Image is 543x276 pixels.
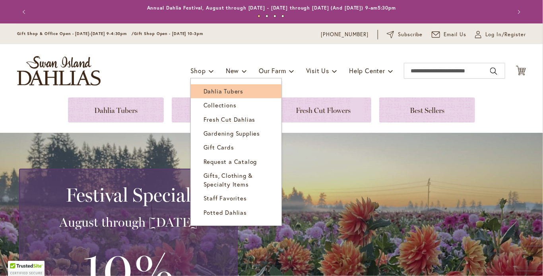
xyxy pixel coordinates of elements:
span: Potted Dahlias [204,208,247,216]
button: Next [510,4,526,20]
span: Staff Favorites [204,194,247,202]
span: Log In/Register [485,31,526,39]
span: Gifts, Clothing & Specialty Items [204,171,253,188]
span: Gift Shop Open - [DATE] 10-3pm [134,31,203,36]
a: Annual Dahlia Festival, August through [DATE] - [DATE] through [DATE] (And [DATE]) 9-am5:30pm [147,5,396,11]
span: New [226,66,239,75]
span: Gift Shop & Office Open - [DATE]-[DATE] 9-4:30pm / [17,31,134,36]
h3: August through [DATE] [29,214,227,230]
button: Previous [17,4,33,20]
span: Email Us [444,31,467,39]
span: Visit Us [306,66,329,75]
span: Fresh Cut Dahlias [204,115,256,123]
a: Log In/Register [475,31,526,39]
button: 2 of 4 [266,15,268,17]
span: Gardening Supplies [204,129,260,137]
a: store logo [17,56,101,86]
span: Subscribe [398,31,423,39]
span: Dahlia Tubers [204,87,243,95]
button: 4 of 4 [281,15,284,17]
span: Shop [190,66,206,75]
span: Our Farm [259,66,286,75]
a: Subscribe [387,31,423,39]
a: [PHONE_NUMBER] [321,31,369,39]
span: Help Center [349,66,385,75]
a: Email Us [432,31,467,39]
span: Request a Catalog [204,157,257,165]
h2: Festival Special [29,184,227,206]
button: 1 of 4 [258,15,260,17]
span: Collections [204,101,237,109]
a: Gift Cards [191,140,281,154]
button: 3 of 4 [273,15,276,17]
